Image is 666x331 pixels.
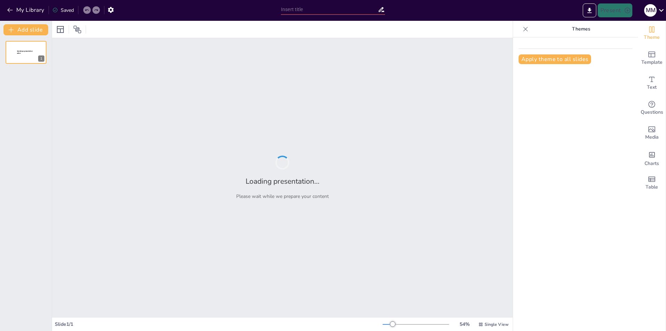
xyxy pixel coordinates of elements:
span: Media [645,133,659,141]
span: Sendsteps presentation editor [17,50,33,54]
span: Template [641,59,663,66]
p: Please wait while we prepare your content [236,193,329,200]
div: Add charts and graphs [638,146,666,171]
div: Saved [52,7,74,14]
div: Slide 1 / 1 [55,321,383,328]
span: Questions [641,108,663,116]
button: My Library [5,5,47,16]
div: Add images, graphics, shapes or video [638,121,666,146]
span: Theme [644,34,660,41]
div: Layout [55,24,66,35]
span: Text [647,84,657,91]
span: Position [73,25,82,34]
div: Get real-time input from your audience [638,96,666,121]
p: Themes [531,21,631,37]
div: Add text boxes [638,71,666,96]
div: Sendsteps presentation editor1 [6,41,46,64]
button: Export to PowerPoint [583,3,596,17]
div: 1 [38,55,44,62]
span: Table [646,183,658,191]
div: Change the overall theme [638,21,666,46]
button: Add slide [3,24,48,35]
h2: Loading presentation... [246,176,319,186]
span: Charts [644,160,659,167]
input: Insert title [281,5,378,15]
button: Present [598,3,632,17]
div: Add ready made slides [638,46,666,71]
button: m m [644,3,657,17]
div: Add a table [638,171,666,195]
span: Single View [485,322,509,327]
button: Apply theme to all slides [519,54,591,64]
div: m m [644,4,657,17]
div: 54 % [456,321,473,328]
